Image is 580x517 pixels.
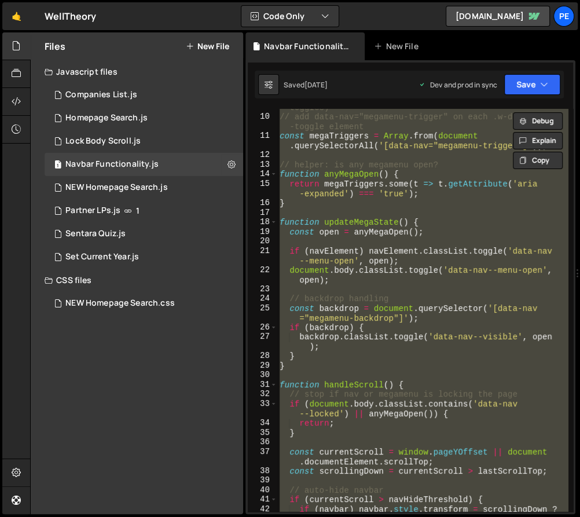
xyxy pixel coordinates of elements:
[248,322,277,332] div: 26
[241,6,339,27] button: Code Only
[65,90,137,100] div: Companies List.js
[513,152,563,169] button: Copy
[248,169,277,179] div: 14
[446,6,550,27] a: [DOMAIN_NAME]
[31,60,243,83] div: Javascript files
[248,485,277,495] div: 40
[248,208,277,218] div: 17
[513,132,563,149] button: Explain
[248,351,277,361] div: 28
[248,179,277,198] div: 15
[248,294,277,303] div: 24
[65,113,148,123] div: Homepage Search.js
[248,447,277,466] div: 37
[45,83,243,107] div: 15879/44993.js
[248,227,277,237] div: 19
[248,131,277,150] div: 11
[264,41,351,52] div: Navbar Functionality.js
[45,130,243,153] div: 15879/42362.js
[248,361,277,371] div: 29
[248,466,277,476] div: 38
[54,161,61,170] span: 1
[45,199,243,222] div: 15879/44963.js
[45,9,97,23] div: WellTheory
[248,437,277,447] div: 36
[248,303,277,322] div: 25
[65,298,175,309] div: NEW Homepage Search.css
[248,370,277,380] div: 30
[45,40,65,53] h2: Files
[248,198,277,208] div: 16
[248,112,277,131] div: 10
[65,206,120,216] div: Partner LPs.js
[248,380,277,390] div: 31
[45,107,243,130] div: 15879/44964.js
[65,229,126,239] div: Sentara Quiz.js
[248,265,277,284] div: 22
[248,389,277,399] div: 32
[513,112,563,130] button: Debug
[65,159,159,170] div: Navbar Functionality.js
[248,217,277,227] div: 18
[248,399,277,418] div: 33
[31,269,243,292] div: CSS files
[248,236,277,246] div: 20
[45,176,243,199] div: 15879/44968.js
[374,41,423,52] div: New File
[248,428,277,438] div: 35
[248,494,277,504] div: 41
[248,284,277,294] div: 23
[65,136,141,146] div: Lock Body Scroll.js
[186,42,229,51] button: New File
[45,222,243,245] div: 15879/45981.js
[248,150,277,160] div: 12
[248,332,277,351] div: 27
[45,245,243,269] div: 15879/44768.js
[248,246,277,265] div: 21
[45,292,243,315] div: 15879/44969.css
[248,475,277,485] div: 39
[65,182,168,193] div: NEW Homepage Search.js
[136,206,140,215] span: 1
[248,418,277,428] div: 34
[419,80,497,90] div: Dev and prod in sync
[304,80,328,90] div: [DATE]
[65,252,139,262] div: Set Current Year.js
[45,153,243,176] div: 15879/45902.js
[284,80,328,90] div: Saved
[553,6,574,27] a: Pe
[248,160,277,170] div: 13
[2,2,31,30] a: 🤙
[504,74,560,95] button: Save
